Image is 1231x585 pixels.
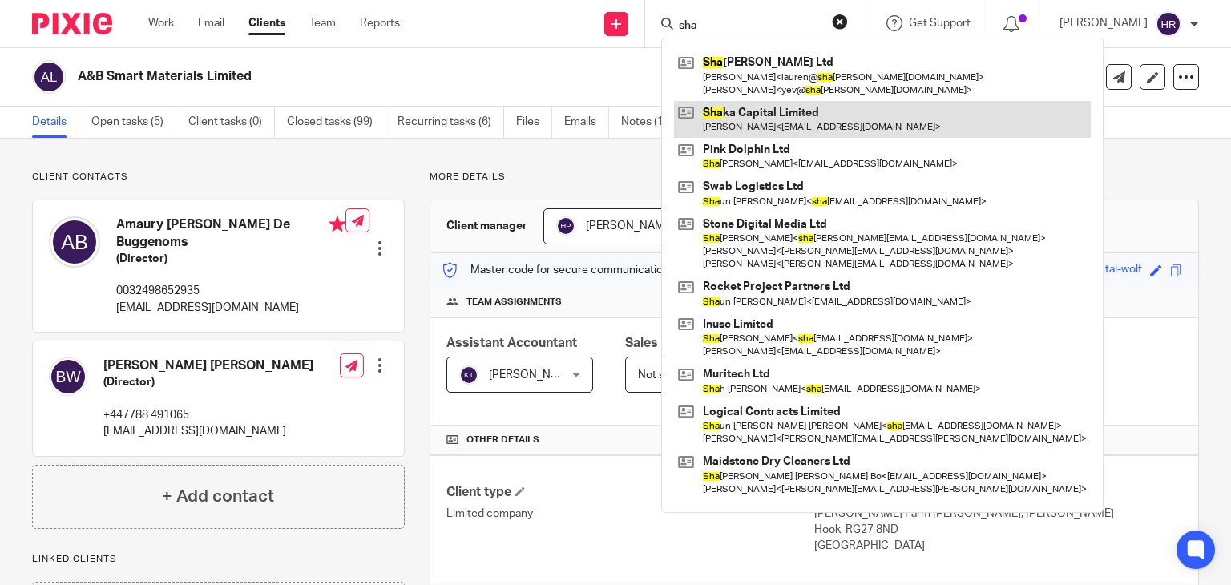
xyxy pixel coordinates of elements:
[32,107,79,138] a: Details
[116,216,345,251] h4: Amaury [PERSON_NAME] De Buggenoms
[360,15,400,31] a: Reports
[446,506,814,522] p: Limited company
[1059,15,1148,31] p: [PERSON_NAME]
[677,19,821,34] input: Search
[32,13,112,34] img: Pixie
[446,484,814,501] h4: Client type
[103,357,313,374] h4: [PERSON_NAME] [PERSON_NAME]
[556,216,575,236] img: svg%3E
[116,283,345,299] p: 0032498652935
[248,15,285,31] a: Clients
[309,15,336,31] a: Team
[459,365,478,385] img: svg%3E
[442,262,719,278] p: Master code for secure communications and files
[638,369,703,381] span: Not selected
[909,18,971,29] span: Get Support
[1156,11,1181,37] img: svg%3E
[398,107,504,138] a: Recurring tasks (6)
[162,484,274,509] h4: + Add contact
[446,218,527,234] h3: Client manager
[91,107,176,138] a: Open tasks (5)
[586,220,674,232] span: [PERSON_NAME]
[814,538,1182,554] p: [GEOGRAPHIC_DATA]
[32,553,405,566] p: Linked clients
[103,407,313,423] p: +447788 491065
[621,107,680,138] a: Notes (1)
[103,423,313,439] p: [EMAIL_ADDRESS][DOMAIN_NAME]
[32,171,405,184] p: Client contacts
[625,337,704,349] span: Sales Person
[564,107,609,138] a: Emails
[116,251,345,267] h5: (Director)
[832,14,848,30] button: Clear
[446,337,577,349] span: Assistant Accountant
[78,68,801,85] h2: A&B Smart Materials Limited
[814,522,1182,538] p: Hook, RG27 8ND
[198,15,224,31] a: Email
[116,300,345,316] p: [EMAIL_ADDRESS][DOMAIN_NAME]
[188,107,275,138] a: Client tasks (0)
[516,107,552,138] a: Files
[32,60,66,94] img: svg%3E
[148,15,174,31] a: Work
[466,434,539,446] span: Other details
[329,216,345,232] i: Primary
[49,357,87,396] img: svg%3E
[489,369,577,381] span: [PERSON_NAME]
[430,171,1199,184] p: More details
[49,216,100,268] img: svg%3E
[287,107,385,138] a: Closed tasks (99)
[103,374,313,390] h5: (Director)
[814,506,1182,522] p: [PERSON_NAME] Farm [PERSON_NAME], [PERSON_NAME]
[466,296,562,309] span: Team assignments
